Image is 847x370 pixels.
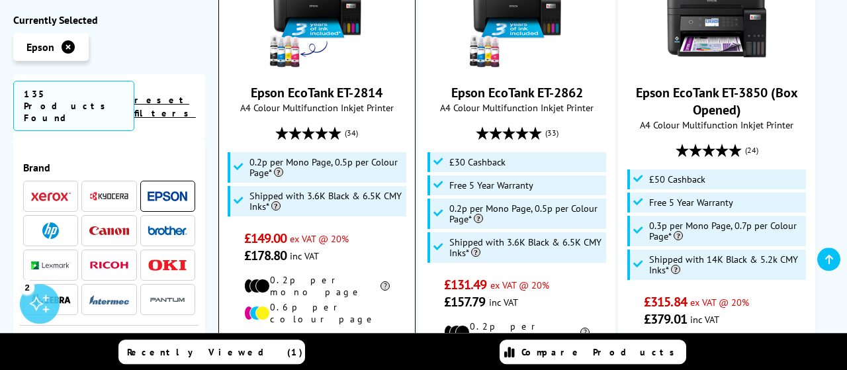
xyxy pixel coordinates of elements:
li: 0.2p per mono page [444,320,590,344]
a: Brother [148,222,187,239]
span: ex VAT @ 20% [690,296,749,308]
a: OKI [148,257,187,273]
img: HP [42,222,59,239]
span: £131.49 [444,276,487,293]
span: Free 5 Year Warranty [449,180,533,191]
span: £50 Cashback [649,174,705,185]
span: 0.2p per Mono Page, 0.5p per Colour Page* [449,203,603,224]
a: Kyocera [89,188,129,205]
a: Epson EcoTank ET-3850 (Box Opened) [667,60,766,73]
span: ex VAT @ 20% [490,279,549,291]
a: Epson EcoTank ET-2862 [451,84,583,101]
span: inc VAT [489,296,518,308]
div: 2 [20,279,34,294]
img: Xerox [31,192,71,201]
a: Epson EcoTank ET-2862 [467,60,566,73]
li: 0.2p per mono page [244,274,390,298]
span: 0.3p per Mono Page, 0.7p per Colour Page* [649,220,803,242]
a: Epson [148,188,187,205]
a: Compare Products [500,340,686,364]
span: A4 Colour Multifunction Inkjet Printer [226,101,408,114]
span: inc VAT [290,250,319,262]
a: Intermec [89,291,129,308]
a: Epson EcoTank ET-3850 (Box Opened) [636,84,798,118]
span: Compare Products [521,346,682,358]
span: (34) [345,120,358,146]
img: Kyocera [89,191,129,201]
a: Xerox [31,188,71,205]
a: HP [31,222,71,239]
div: Currently Selected [13,13,205,26]
img: OKI [148,259,187,271]
span: Free 5 Year Warranty [649,197,733,208]
a: Pantum [148,291,187,308]
li: 0.6p per colour page [244,301,390,325]
a: reset filters [134,94,196,119]
span: £30 Cashback [449,157,506,167]
img: Lexmark [31,261,71,269]
span: £379.01 [644,310,687,328]
span: A4 Colour Multifunction Inkjet Printer [425,101,608,114]
span: Epson [26,40,54,54]
a: Canon [89,222,129,239]
span: Recently Viewed (1) [127,346,303,358]
img: Pantum [148,292,187,308]
img: Canon [89,226,129,235]
a: Recently Viewed (1) [118,340,305,364]
span: £149.00 [244,230,287,247]
div: Brand [23,161,195,174]
span: Shipped with 3.6K Black & 6.5K CMY Inks* [249,191,403,212]
span: (33) [545,120,558,146]
a: Lexmark [31,257,71,273]
a: Ricoh [89,257,129,273]
img: Ricoh [89,261,129,269]
span: £157.79 [444,293,486,310]
span: inc VAT [690,313,719,326]
img: Brother [148,226,187,235]
a: Epson EcoTank ET-2814 [251,84,382,101]
img: Intermec [89,295,129,304]
span: 0.2p per Mono Page, 0.5p per Colour Page* [249,157,403,178]
span: £178.80 [244,247,287,264]
span: A4 Colour Multifunction Inkjet Printer [625,118,808,131]
a: Epson EcoTank ET-2814 [267,60,367,73]
span: ex VAT @ 20% [290,232,349,245]
img: Epson [148,191,187,201]
span: £315.84 [644,293,687,310]
span: 135 Products Found [13,81,134,131]
span: Shipped with 14K Black & 5.2k CMY Inks* [649,254,803,275]
span: Shipped with 3.6K Black & 6.5K CMY Inks* [449,237,603,258]
span: (24) [745,138,758,163]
